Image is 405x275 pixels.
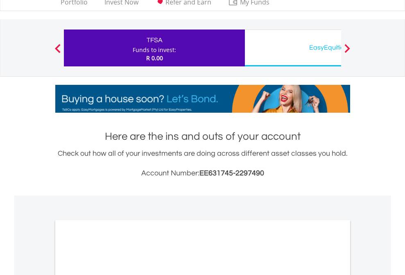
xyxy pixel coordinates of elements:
img: EasyMortage Promotion Banner [55,85,350,113]
button: Next [339,48,355,56]
h3: Account Number: [55,168,350,179]
span: EE631745-2297490 [199,169,264,177]
button: Previous [50,48,66,56]
h1: Here are the ins and outs of your account [55,129,350,144]
div: TFSA [69,34,240,46]
span: R 0.00 [146,54,163,62]
div: Funds to invest: [133,46,176,54]
div: Check out how all of your investments are doing across different asset classes you hold. [55,148,350,179]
